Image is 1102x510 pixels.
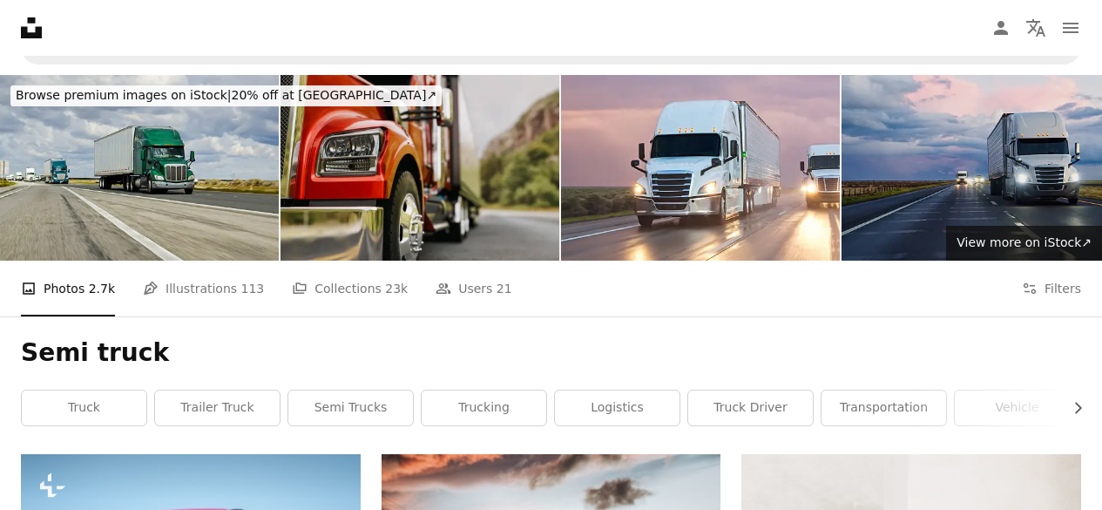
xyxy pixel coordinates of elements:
a: trucking [422,391,546,425]
img: The truck runs on the highway with speed. 3d rendering and illustration. [281,75,559,261]
button: scroll list to the right [1062,391,1081,425]
a: trailer truck [155,391,280,425]
button: Menu [1053,10,1088,45]
a: truck driver [688,391,813,425]
button: Language [1018,10,1053,45]
span: View more on iStock ↗ [957,235,1092,249]
a: View more on iStock↗ [946,226,1102,261]
img: Commercial Tanker Trailer and Semi-Truck on Interstate 5 [561,75,840,261]
a: semi trucks [288,391,413,425]
span: 20% off at [GEOGRAPHIC_DATA] ↗ [16,88,436,102]
a: Home — Unsplash [21,17,42,38]
a: Users 21 [436,261,512,316]
h1: Semi truck [21,337,1081,369]
span: 113 [241,279,265,298]
button: Filters [1022,261,1081,316]
span: 23k [385,279,408,298]
a: truck [22,391,146,425]
a: Log in / Sign up [984,10,1018,45]
a: Collections 23k [292,261,408,316]
a: logistics [555,391,679,425]
span: Browse premium images on iStock | [16,88,231,102]
a: transportation [821,391,946,425]
a: Illustrations 113 [143,261,264,316]
a: vehicle [955,391,1079,425]
span: 21 [497,279,512,298]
